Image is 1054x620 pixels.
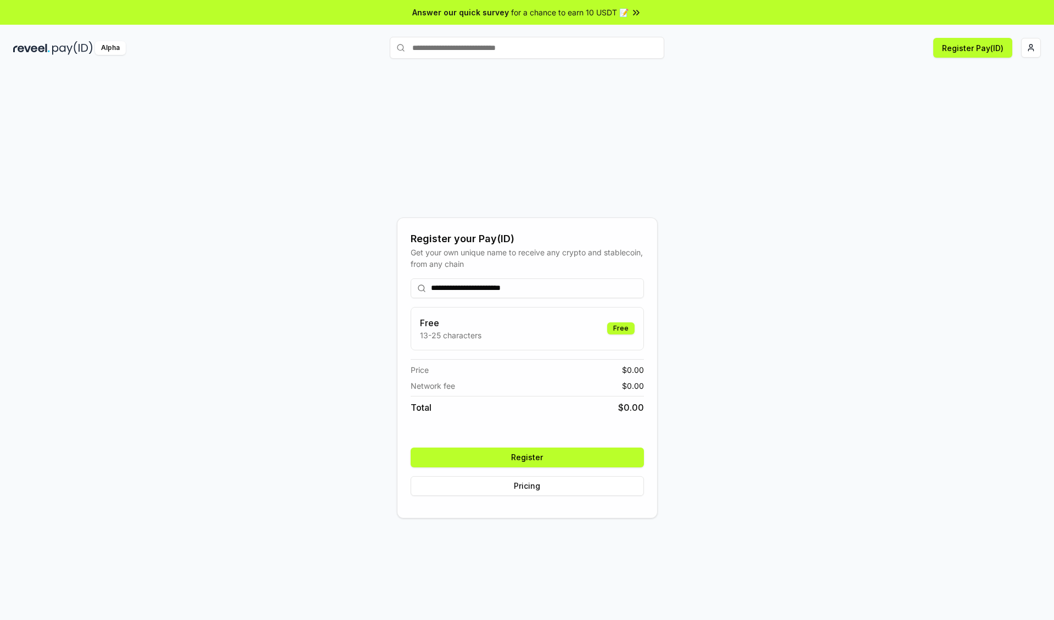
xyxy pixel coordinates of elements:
[52,41,93,55] img: pay_id
[411,476,644,496] button: Pricing
[511,7,629,18] span: for a chance to earn 10 USDT 📝
[420,329,481,341] p: 13-25 characters
[933,38,1012,58] button: Register Pay(ID)
[13,41,50,55] img: reveel_dark
[412,7,509,18] span: Answer our quick survey
[411,231,644,247] div: Register your Pay(ID)
[622,380,644,392] span: $ 0.00
[411,401,431,414] span: Total
[622,364,644,376] span: $ 0.00
[607,322,635,334] div: Free
[411,247,644,270] div: Get your own unique name to receive any crypto and stablecoin, from any chain
[411,448,644,467] button: Register
[411,380,455,392] span: Network fee
[618,401,644,414] span: $ 0.00
[411,364,429,376] span: Price
[95,41,126,55] div: Alpha
[420,316,481,329] h3: Free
